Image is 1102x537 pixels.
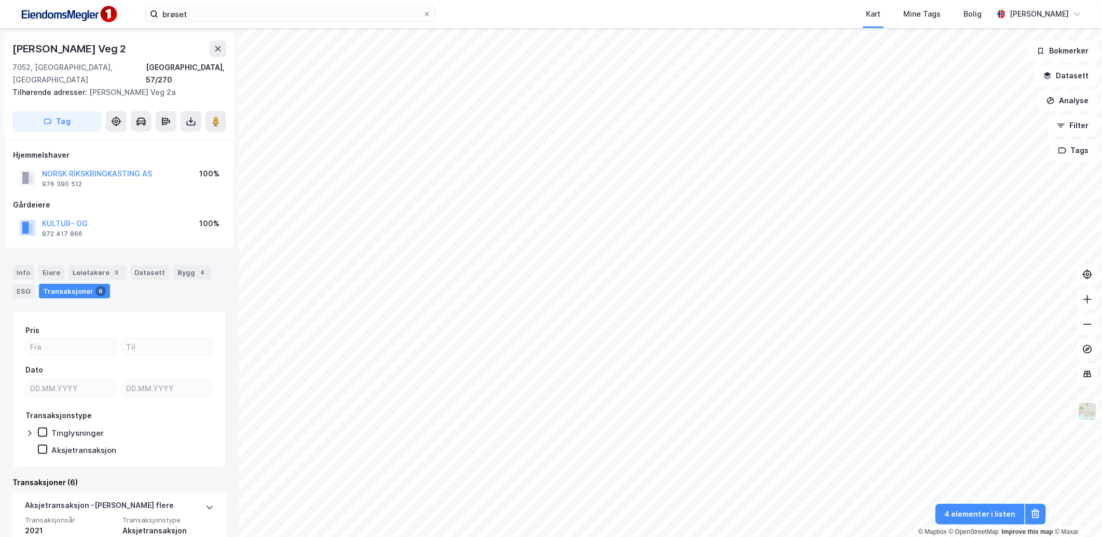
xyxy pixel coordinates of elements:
[1002,528,1053,535] a: Improve this map
[12,88,89,97] span: Tilhørende adresser:
[1078,402,1097,421] img: Z
[1038,90,1098,111] button: Analyse
[122,339,213,354] input: Til
[39,284,110,298] div: Transaksjoner
[158,6,423,22] input: Søk på adresse, matrikkel, gårdeiere, leietakere eller personer
[25,409,92,422] div: Transaksjonstype
[866,8,880,20] div: Kart
[918,528,947,535] a: Mapbox
[12,476,226,489] div: Transaksjoner (6)
[12,111,102,132] button: Tag
[112,267,122,278] div: 3
[199,217,219,230] div: 100%
[122,380,213,396] input: DD.MM.YYYY
[935,504,1025,525] button: 4 elementer i listen
[122,516,214,525] span: Transaksjonstype
[17,3,120,26] img: F4PB6Px+NJ5v8B7XTbfpPpyloAAAAASUVORK5CYII=
[130,265,169,280] div: Datasett
[13,199,226,211] div: Gårdeiere
[25,364,43,376] div: Dato
[1035,65,1098,86] button: Datasett
[199,168,219,180] div: 100%
[12,61,146,86] div: 7052, [GEOGRAPHIC_DATA], [GEOGRAPHIC_DATA]
[26,380,117,396] input: DD.MM.YYYY
[25,324,39,337] div: Pris
[38,265,64,280] div: Eiere
[25,499,174,516] div: Aksjetransaksjon - [PERSON_NAME] flere
[949,528,999,535] a: OpenStreetMap
[903,8,941,20] div: Mine Tags
[26,339,117,354] input: Fra
[12,40,128,57] div: [PERSON_NAME] Veg 2
[122,525,214,537] div: Aksjetransaksjon
[95,286,106,296] div: 6
[12,284,35,298] div: ESG
[25,525,116,537] div: 2021
[1050,140,1098,161] button: Tags
[51,428,104,438] div: Tinglysninger
[146,61,226,86] div: [GEOGRAPHIC_DATA], 57/270
[42,230,82,238] div: 972 417 866
[1050,487,1102,537] div: Kontrollprogram for chat
[197,267,208,278] div: 4
[51,445,116,455] div: Aksjetransaksjon
[25,516,116,525] span: Transaksjonsår
[1028,40,1098,61] button: Bokmerker
[1010,8,1069,20] div: [PERSON_NAME]
[1048,115,1098,136] button: Filter
[12,265,34,280] div: Info
[1050,487,1102,537] iframe: Chat Widget
[173,265,212,280] div: Bygg
[963,8,982,20] div: Bolig
[13,149,226,161] div: Hjemmelshaver
[42,180,82,188] div: 976 390 512
[68,265,126,280] div: Leietakere
[12,86,218,99] div: [PERSON_NAME] Veg 2a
